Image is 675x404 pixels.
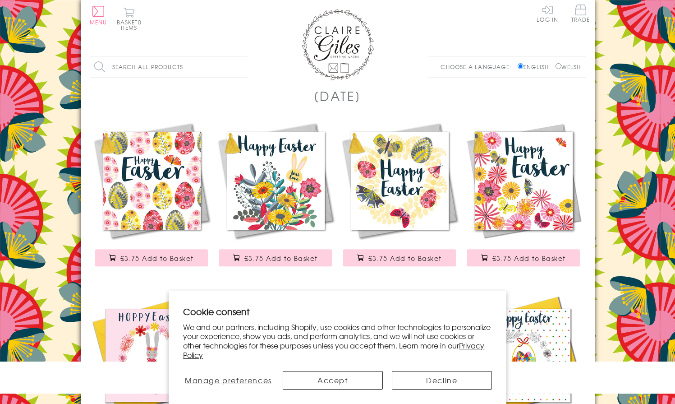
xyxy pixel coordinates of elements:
[314,87,361,105] h1: [DATE]
[185,375,272,385] span: Manage preferences
[302,9,374,80] img: Claire Giles Greetings Cards
[537,5,558,22] a: Log In
[183,322,492,360] p: We and our partners, including Shopify, use cookies and other technologies to personalize your ex...
[338,119,462,243] img: Easter Greeting Card, Butterflies & Eggs, Embellished with a colourful tassel
[214,119,338,275] a: Easter Card, Bouquet, Happy Easter, Embellished with a colourful tassel £3.75 Add to Basket
[183,305,492,318] h2: Cookie consent
[283,371,383,390] button: Accept
[90,119,214,243] img: Easter Card, Rows of Eggs, Happy Easter, Embellished with a colourful tassel
[96,250,207,266] button: £3.75 Add to Basket
[220,250,331,266] button: £3.75 Add to Basket
[571,5,590,22] span: Trade
[117,7,142,30] button: Basket0 items
[344,250,455,266] button: £3.75 Add to Basket
[556,63,581,71] label: Welsh
[183,340,484,360] a: Privacy Policy
[121,18,142,32] span: 0 items
[120,254,194,263] span: £3.75 Add to Basket
[90,6,107,25] button: Menu
[368,254,442,263] span: £3.75 Add to Basket
[338,119,462,275] a: Easter Greeting Card, Butterflies & Eggs, Embellished with a colourful tassel £3.75 Add to Basket
[239,57,248,77] input: Search
[518,63,523,69] input: English
[214,119,338,243] img: Easter Card, Bouquet, Happy Easter, Embellished with a colourful tassel
[183,371,273,390] button: Manage preferences
[90,119,214,275] a: Easter Card, Rows of Eggs, Happy Easter, Embellished with a colourful tassel £3.75 Add to Basket
[392,371,492,390] button: Decline
[462,119,586,243] img: Easter Card, Tumbling Flowers, Happy Easter, Embellished with a colourful tassel
[462,119,586,275] a: Easter Card, Tumbling Flowers, Happy Easter, Embellished with a colourful tassel £3.75 Add to Basket
[492,254,566,263] span: £3.75 Add to Basket
[244,254,318,263] span: £3.75 Add to Basket
[90,18,107,26] span: Menu
[441,63,516,71] p: Choose a language:
[571,5,590,24] a: Trade
[518,63,553,71] label: English
[468,250,579,266] button: £3.75 Add to Basket
[90,57,248,77] input: Search all products
[556,63,561,69] input: Welsh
